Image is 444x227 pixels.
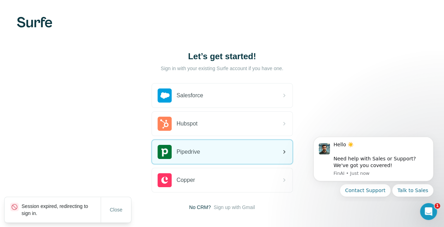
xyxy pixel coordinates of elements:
[189,204,211,211] span: No CRM?
[158,173,172,187] img: copper's logo
[110,206,123,213] span: Close
[152,51,293,62] h1: Let’s get started!
[158,145,172,159] img: pipedrive's logo
[161,65,283,72] p: Sign in with your existing Surfe account if you have one.
[214,204,255,211] button: Sign up with Gmail
[434,203,440,209] span: 1
[420,203,437,220] iframe: Intercom live chat
[158,117,172,131] img: hubspot's logo
[177,148,200,156] span: Pipedrive
[105,203,128,216] button: Close
[177,91,203,100] span: Salesforce
[158,88,172,103] img: salesforce's logo
[17,17,52,27] img: Surfe's logo
[177,119,198,128] span: Hubspot
[22,203,101,217] p: Session expired, redirecting to sign in.
[177,176,195,184] span: Copper
[303,131,444,201] iframe: Intercom notifications message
